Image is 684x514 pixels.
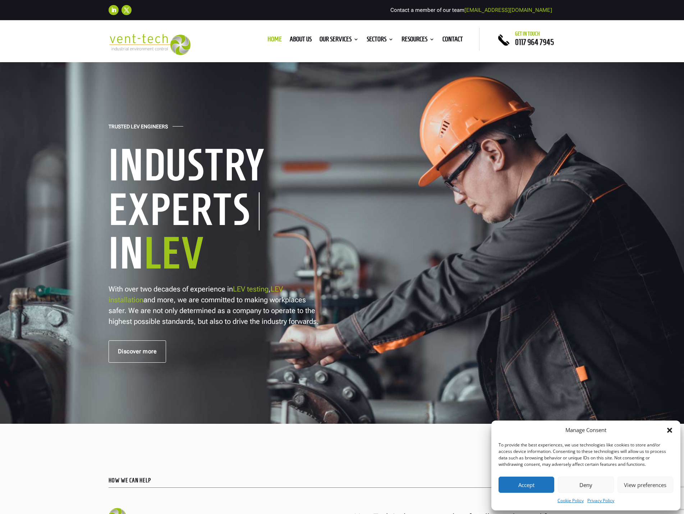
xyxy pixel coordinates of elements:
[557,496,584,505] a: Cookie Policy
[109,142,331,191] h1: Industry
[109,192,260,230] h1: Experts
[144,229,205,276] span: LEV
[499,442,672,468] div: To provide the best experiences, we use technologies like cookies to store and/or access device i...
[121,5,132,15] a: Follow on X
[109,478,576,483] p: HOW WE CAN HELP
[515,38,554,46] a: 0117 964 7945
[233,285,268,293] a: LEV testing
[499,477,554,493] button: Accept
[558,477,614,493] button: Deny
[290,37,312,45] a: About us
[565,426,606,435] div: Manage Consent
[109,5,119,15] a: Follow on LinkedIn
[666,427,673,434] div: Close dialog
[109,340,166,363] a: Discover more
[390,7,552,13] span: Contact a member of our team
[109,285,283,304] a: LEV installation
[109,230,331,279] h1: In
[367,37,394,45] a: Sectors
[618,477,673,493] button: View preferences
[442,37,463,45] a: Contact
[401,37,435,45] a: Resources
[515,31,540,37] span: Get in touch
[109,284,321,327] p: With over two decades of experience in , and more, we are committed to making workplaces safer. W...
[109,34,191,55] img: 2023-09-27T08_35_16.549ZVENT-TECH---Clear-background
[267,37,282,45] a: Home
[587,496,614,505] a: Privacy Policy
[109,124,168,133] h4: Trusted LEV Engineers
[320,37,359,45] a: Our Services
[464,7,552,13] a: [EMAIL_ADDRESS][DOMAIN_NAME]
